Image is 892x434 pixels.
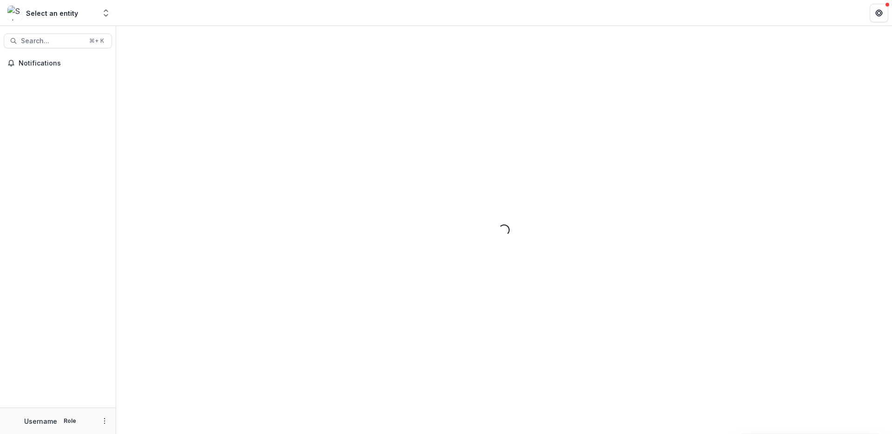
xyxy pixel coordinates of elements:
button: Search... [4,33,112,48]
button: More [99,415,110,427]
div: ⌘ + K [87,36,106,46]
span: Notifications [19,59,108,67]
p: Username [24,416,57,426]
span: Search... [21,37,84,45]
div: Select an entity [26,8,78,18]
button: Get Help [870,4,888,22]
p: Role [61,417,79,425]
button: Notifications [4,56,112,71]
button: Open entity switcher [99,4,112,22]
img: Select an entity [7,6,22,20]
